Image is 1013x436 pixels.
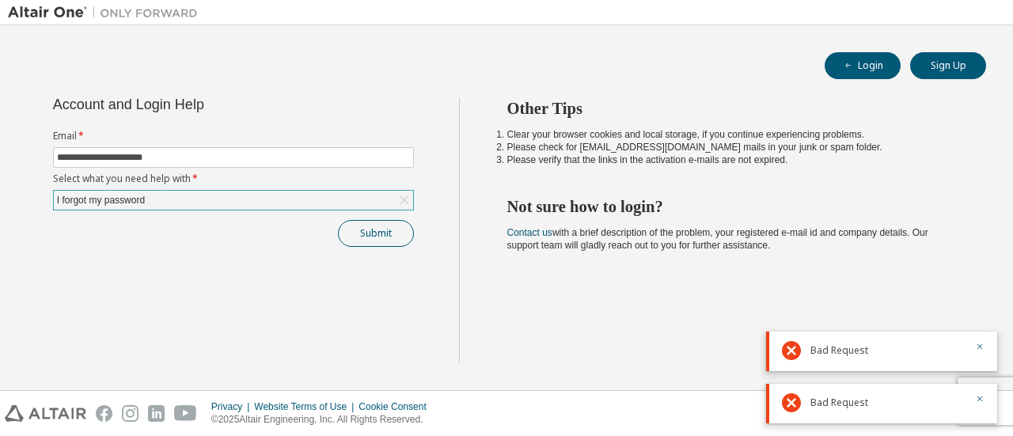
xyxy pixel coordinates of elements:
[507,196,958,217] h2: Not sure how to login?
[810,396,868,409] span: Bad Request
[507,154,958,166] li: Please verify that the links in the activation e-mails are not expired.
[507,128,958,141] li: Clear your browser cookies and local storage, if you continue experiencing problems.
[96,405,112,422] img: facebook.svg
[507,227,928,251] span: with a brief description of the problem, your registered e-mail id and company details. Our suppo...
[254,400,359,413] div: Website Terms of Use
[53,98,342,111] div: Account and Login Help
[54,191,413,210] div: I forgot my password
[211,400,254,413] div: Privacy
[825,52,901,79] button: Login
[174,405,197,422] img: youtube.svg
[507,227,552,238] a: Contact us
[810,344,868,357] span: Bad Request
[53,173,414,185] label: Select what you need help with
[122,405,138,422] img: instagram.svg
[148,405,165,422] img: linkedin.svg
[211,413,436,427] p: © 2025 Altair Engineering, Inc. All Rights Reserved.
[507,141,958,154] li: Please check for [EMAIL_ADDRESS][DOMAIN_NAME] mails in your junk or spam folder.
[338,220,414,247] button: Submit
[55,191,147,209] div: I forgot my password
[910,52,986,79] button: Sign Up
[507,98,958,119] h2: Other Tips
[53,130,414,142] label: Email
[8,5,206,21] img: Altair One
[359,400,435,413] div: Cookie Consent
[5,405,86,422] img: altair_logo.svg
